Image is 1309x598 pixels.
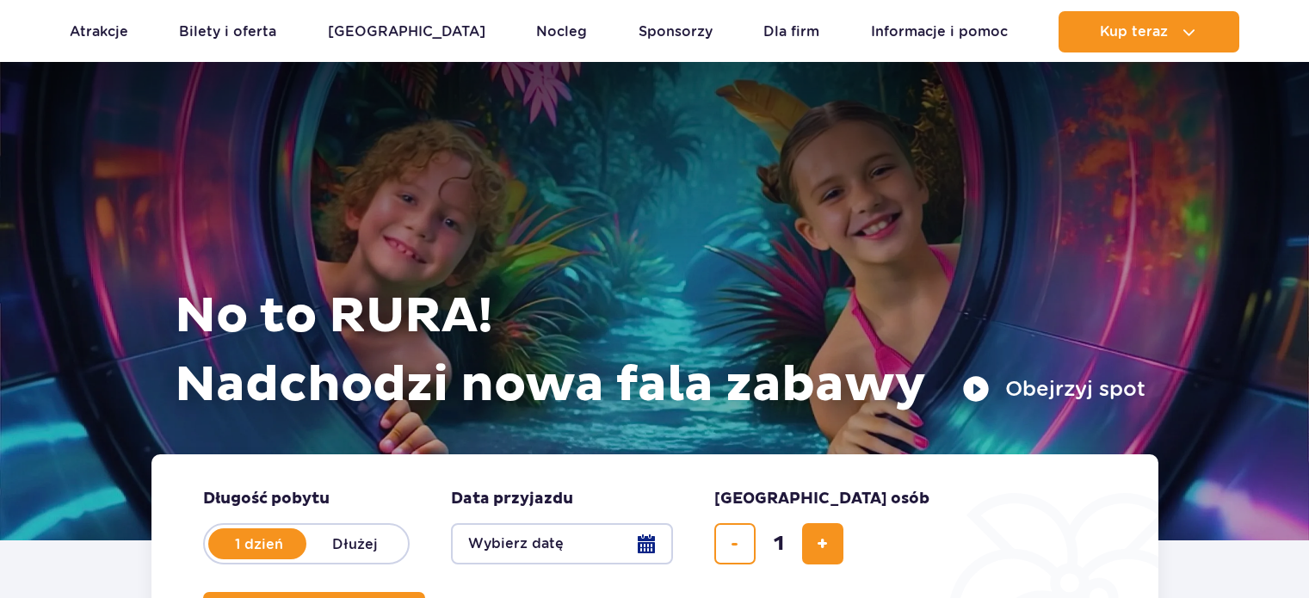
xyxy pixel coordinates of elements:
button: usuń bilet [714,523,756,564]
button: Obejrzyj spot [962,375,1145,403]
a: Bilety i oferta [179,11,276,52]
a: Informacje i pomoc [871,11,1008,52]
button: dodaj bilet [802,523,843,564]
input: liczba biletów [758,523,800,564]
span: [GEOGRAPHIC_DATA] osób [714,489,929,509]
a: Nocleg [536,11,587,52]
h1: No to RURA! Nadchodzi nowa fala zabawy [175,282,1145,420]
a: [GEOGRAPHIC_DATA] [328,11,485,52]
span: Długość pobytu [203,489,330,509]
span: Data przyjazdu [451,489,573,509]
label: 1 dzień [210,526,308,562]
button: Kup teraz [1059,11,1239,52]
label: Dłużej [306,526,404,562]
button: Wybierz datę [451,523,673,564]
a: Dla firm [763,11,819,52]
span: Kup teraz [1100,24,1168,40]
a: Atrakcje [70,11,128,52]
a: Sponsorzy [639,11,713,52]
